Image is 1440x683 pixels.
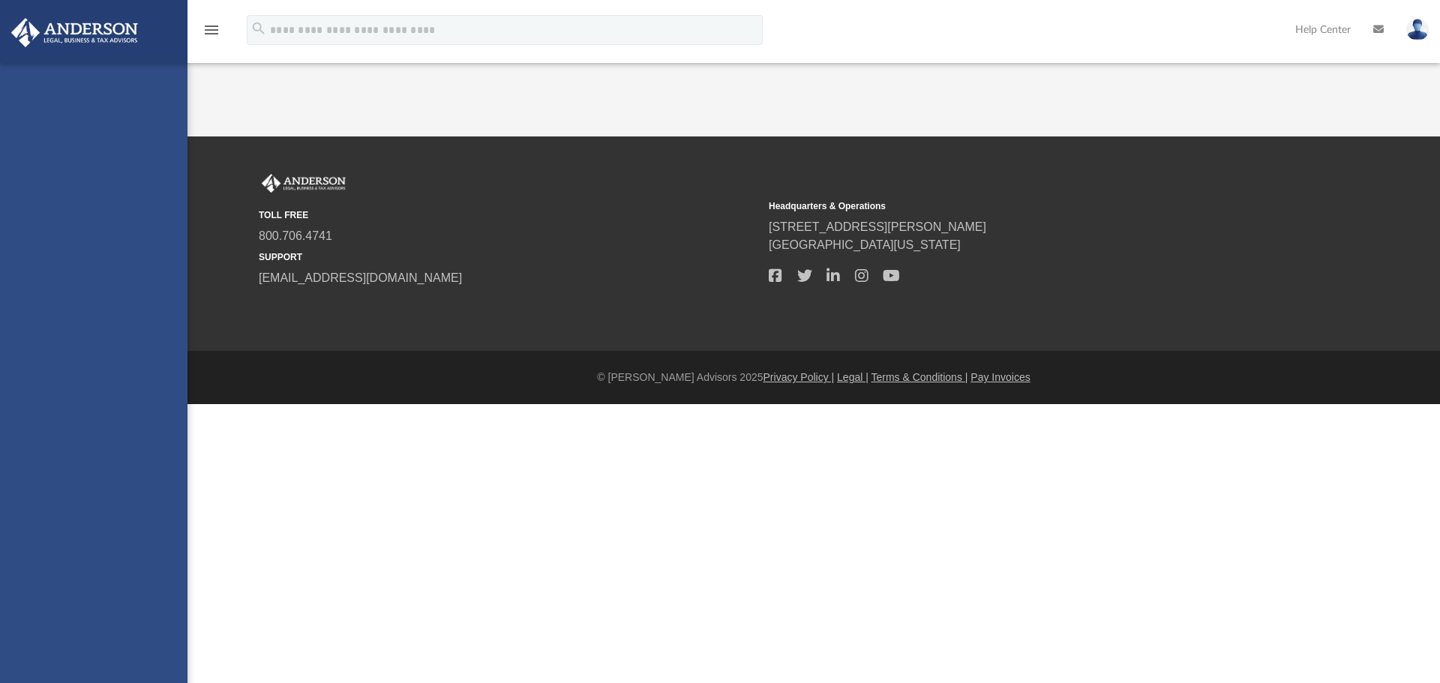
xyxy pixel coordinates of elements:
img: User Pic [1406,19,1429,40]
i: menu [202,21,220,39]
a: [STREET_ADDRESS][PERSON_NAME] [769,220,986,233]
small: SUPPORT [259,250,758,264]
a: Privacy Policy | [763,371,835,383]
img: Anderson Advisors Platinum Portal [7,18,142,47]
small: TOLL FREE [259,208,758,222]
a: Legal | [837,371,868,383]
a: menu [202,28,220,39]
a: [EMAIL_ADDRESS][DOMAIN_NAME] [259,271,462,284]
a: Terms & Conditions | [871,371,968,383]
div: © [PERSON_NAME] Advisors 2025 [187,370,1440,385]
i: search [250,20,267,37]
small: Headquarters & Operations [769,199,1268,213]
a: 800.706.4741 [259,229,332,242]
a: Pay Invoices [970,371,1030,383]
a: [GEOGRAPHIC_DATA][US_STATE] [769,238,961,251]
img: Anderson Advisors Platinum Portal [259,174,349,193]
